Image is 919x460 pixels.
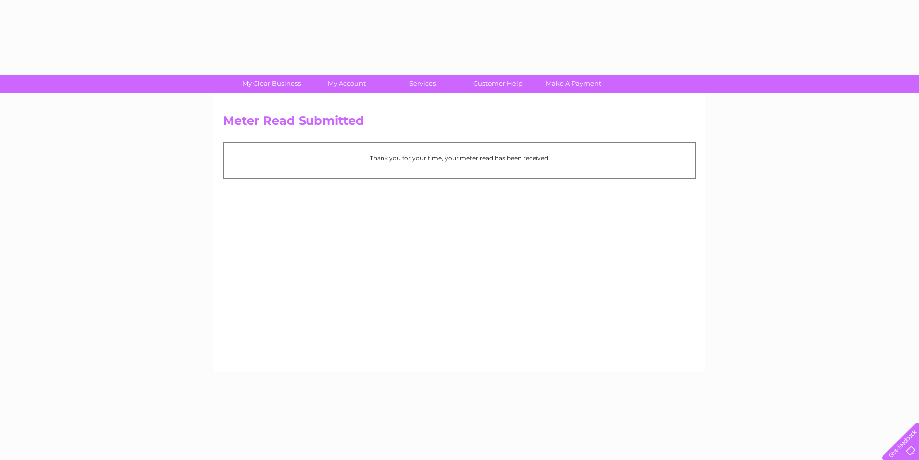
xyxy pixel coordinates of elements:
[229,153,690,163] p: Thank you for your time, your meter read has been received.
[457,75,539,93] a: Customer Help
[306,75,388,93] a: My Account
[533,75,614,93] a: Make A Payment
[230,75,312,93] a: My Clear Business
[223,114,696,133] h2: Meter Read Submitted
[382,75,463,93] a: Services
